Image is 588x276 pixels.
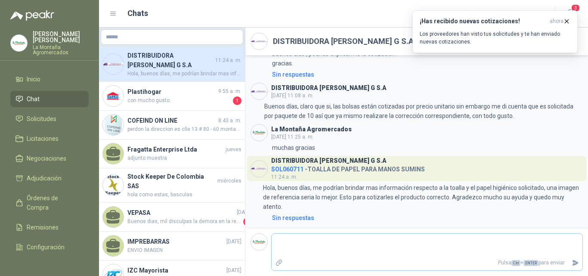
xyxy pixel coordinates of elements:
[523,260,538,266] span: ENTER
[272,213,314,223] div: Sin respuestas
[99,140,245,168] a: Fragatta Enterprise Ltdajuevesadjunto muestra
[272,255,286,270] label: Adjuntar archivos
[264,102,583,121] p: Buenos días, claro que si, las bolsas están cotizadas por precio unitario sin embargo me di cuent...
[103,175,124,195] img: Company Logo
[127,246,241,254] span: ENVIO IMAGEN
[10,239,89,255] a: Configuración
[27,74,40,84] span: Inicio
[562,6,578,22] button: 3
[99,47,245,82] a: Company LogoDISTRIBUIDORA [PERSON_NAME] G S.A11:24 a. m.Hola, buenos días, me podrían brindar mas...
[10,111,89,127] a: Solicitudes
[10,130,89,147] a: Licitaciones
[251,33,267,50] img: Company Logo
[127,154,241,162] span: adjunto muestra
[99,203,245,232] a: VEPASA[DATE]Buenos dias, mil disculpas la demora en la respuesta. Nosotros estamos ubicados en [G...
[550,18,563,25] span: ahora
[270,70,583,79] a: Sin respuestas
[27,223,59,232] span: Remisiones
[251,234,267,250] img: Company Logo
[271,127,352,132] h3: La Montaña Agromercados
[99,111,245,140] a: Company LogoCOFEIND ON LINE8:43 a. m.perdon la direccion es clle 13 # 80 - 60 montaña de pasoancho
[233,96,241,105] span: 1
[271,134,314,140] span: [DATE] 11:25 a. m.
[218,87,241,96] span: 9:55 a. m.
[27,114,56,124] span: Solicitudes
[99,232,245,260] a: IMPREBARRAS[DATE]ENVIO IMAGEN
[127,51,214,70] h4: DISTRIBUIDORA [PERSON_NAME] G S.A
[10,190,89,216] a: Órdenes de Compra
[27,174,62,183] span: Adjudicación
[243,217,252,226] span: 1
[10,71,89,87] a: Inicio
[27,242,65,252] span: Configuración
[103,54,124,74] img: Company Logo
[127,172,216,191] h4: Stock Keeper De Colombia SAS
[226,238,241,246] span: [DATE]
[263,183,583,211] p: Hola, buenos días, me podrían brindar mas información respecto a la toalla y el papel higiénico s...
[10,219,89,236] a: Remisiones
[511,260,520,266] span: Ctrl
[127,116,217,125] h4: COFEIND ON LINE
[286,255,569,270] p: Pulsa + para enviar
[10,170,89,186] a: Adjudicación
[127,217,241,226] span: Buenos dias, mil disculpas la demora en la respuesta. Nosotros estamos ubicados en [GEOGRAPHIC_DA...
[272,143,315,152] p: muchas gracias
[270,213,583,223] a: Sin respuestas
[99,82,245,111] a: Company LogoPlastihogar9:55 a. m.con mucho gusto.1
[251,161,267,177] img: Company Logo
[226,146,241,154] span: jueves
[127,145,224,154] h4: Fragatta Enterprise Ltda
[218,117,241,125] span: 8:43 a. m.
[272,70,314,79] div: Sin respuestas
[27,134,59,143] span: Licitaciones
[412,10,578,53] button: ¡Has recibido nuevas cotizaciones!ahora Los proveedores han visto tus solicitudes y te han enviad...
[10,91,89,107] a: Chat
[127,191,241,199] span: hola como estas, basculas
[27,193,80,212] span: Órdenes de Compra
[99,168,245,203] a: Company LogoStock Keeper De Colombia SASmiércoleshola como estas, basculas
[27,154,66,163] span: Negociaciones
[33,31,89,43] p: [PERSON_NAME] [PERSON_NAME]
[271,158,387,163] h3: DISTRIBUIDORA [PERSON_NAME] G S.A
[271,93,314,99] span: [DATE] 11:08 a. m.
[127,208,235,217] h4: VEPASA
[568,255,582,270] button: Enviar
[127,96,231,105] span: con mucho gusto.
[272,49,399,68] p: buenos dias , podrias explicarme la cotizacion? gracias.
[127,7,148,19] h1: Chats
[127,87,217,96] h4: Plastihogar
[215,56,241,65] span: 11:24 a. m.
[420,18,546,25] h3: ¡Has recibido nuevas cotizaciones!
[11,35,27,51] img: Company Logo
[103,86,124,106] img: Company Logo
[27,94,40,104] span: Chat
[33,45,89,55] p: La Montaña Agromercados
[271,86,387,90] h3: DISTRIBUIDORA [PERSON_NAME] G S.A
[271,166,303,173] span: SOL060711
[127,237,225,246] h4: IMPREBARRAS
[127,125,241,133] span: perdon la direccion es clle 13 # 80 - 60 montaña de pasoancho
[251,83,267,99] img: Company Logo
[226,267,241,275] span: [DATE]
[127,70,241,78] span: Hola, buenos días, me podrían brindar mas información respecto a la toalla y el papel higiénico s...
[127,266,225,275] h4: IZC Mayorista
[217,177,241,185] span: miércoles
[10,150,89,167] a: Negociaciones
[103,115,124,135] img: Company Logo
[571,4,580,12] span: 3
[420,30,570,46] p: Los proveedores han visto tus solicitudes y te han enviado nuevas cotizaciones.
[251,124,267,141] img: Company Logo
[237,208,252,217] span: [DATE]
[271,174,297,180] span: 11:24 a. m.
[271,164,425,172] h4: - TOALLA DE PAPEL PARA MANOS SUMINS
[10,10,54,21] img: Logo peakr
[273,35,414,47] h2: DISTRIBUIDORA [PERSON_NAME] G S.A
